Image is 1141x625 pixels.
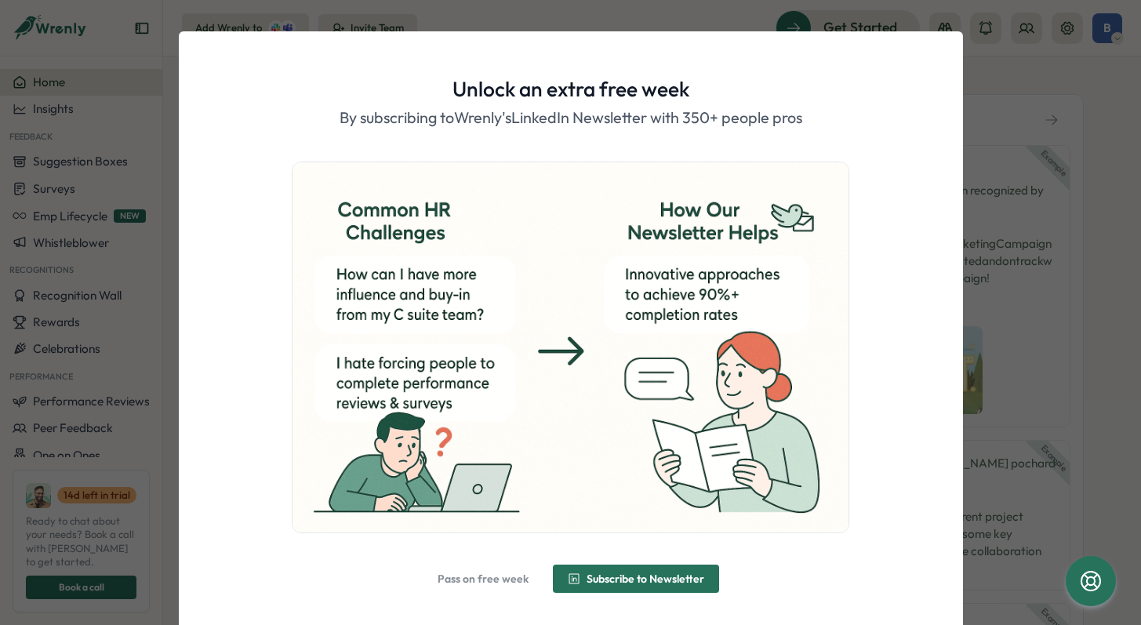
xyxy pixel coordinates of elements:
[553,565,719,593] button: Subscribe to Newsletter
[423,565,543,593] button: Pass on free week
[340,106,802,130] p: By subscribing to Wrenly's LinkedIn Newsletter with 350+ people pros
[293,162,848,532] img: ChatGPT Image
[438,573,529,584] span: Pass on free week
[452,75,689,103] h1: Unlock an extra free week
[587,573,704,584] span: Subscribe to Newsletter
